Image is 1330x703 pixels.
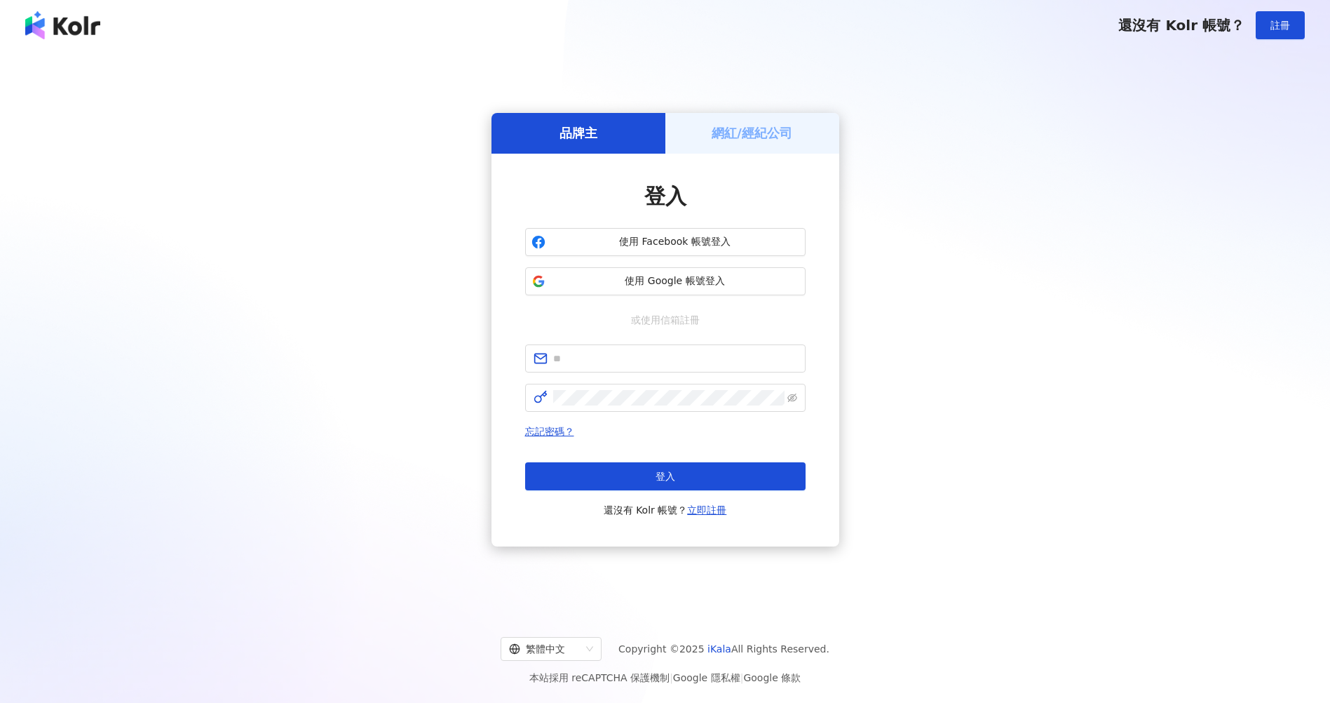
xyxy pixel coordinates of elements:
[525,426,574,437] a: 忘記密碼？
[618,641,829,657] span: Copyright © 2025 All Rights Reserved.
[673,672,740,683] a: Google 隱私權
[656,471,675,482] span: 登入
[525,228,806,256] button: 使用 Facebook 帳號登入
[551,235,799,249] span: 使用 Facebook 帳號登入
[712,124,792,142] h5: 網紅/經紀公司
[529,669,801,686] span: 本站採用 reCAPTCHA 保護機制
[687,504,726,516] a: 立即註冊
[509,638,581,660] div: 繁體中文
[740,672,744,683] span: |
[621,312,710,328] span: 或使用信箱註冊
[743,672,801,683] a: Google 條款
[644,184,686,208] span: 登入
[25,11,100,39] img: logo
[707,643,731,655] a: iKala
[559,124,597,142] h5: 品牌主
[1270,20,1290,31] span: 註冊
[1118,17,1244,34] span: 還沒有 Kolr 帳號？
[604,502,727,518] span: 還沒有 Kolr 帳號？
[525,267,806,295] button: 使用 Google 帳號登入
[670,672,673,683] span: |
[787,393,797,403] span: eye-invisible
[525,462,806,490] button: 登入
[551,274,799,288] span: 使用 Google 帳號登入
[1256,11,1305,39] button: 註冊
